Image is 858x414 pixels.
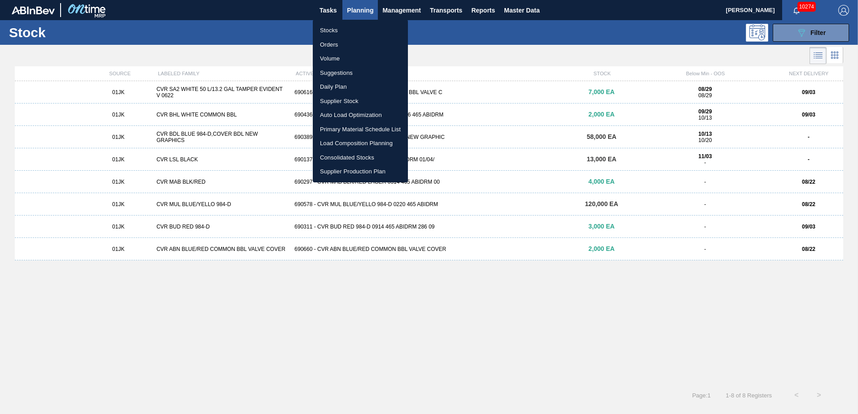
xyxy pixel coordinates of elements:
[313,52,408,66] a: Volume
[313,38,408,52] a: Orders
[313,66,408,80] a: Suggestions
[313,122,408,137] a: Primary Material Schedule List
[313,151,408,165] a: Consolidated Stocks
[313,94,408,108] a: Supplier Stock
[313,80,408,94] a: Daily Plan
[313,23,408,38] a: Stocks
[313,164,408,179] a: Supplier Production Plan
[313,108,408,122] a: Auto Load Optimization
[313,136,408,151] a: Load Composition Planning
